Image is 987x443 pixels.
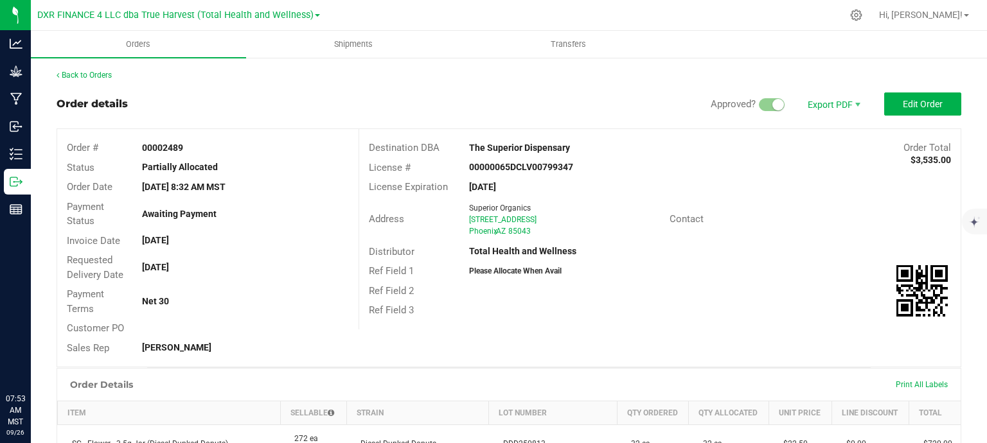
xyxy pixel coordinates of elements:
[67,322,124,334] span: Customer PO
[896,265,948,317] qrcode: 00002489
[142,209,217,219] strong: Awaiting Payment
[689,401,769,425] th: Qty Allocated
[832,401,909,425] th: Line Discount
[67,342,109,354] span: Sales Rep
[617,401,689,425] th: Qty Ordered
[879,10,963,20] span: Hi, [PERSON_NAME]!
[896,380,948,389] span: Print All Labels
[10,120,22,133] inline-svg: Inbound
[31,31,246,58] a: Orders
[670,213,704,225] span: Contact
[142,235,169,245] strong: [DATE]
[10,65,22,78] inline-svg: Grow
[369,142,440,153] span: Destination DBA
[369,265,414,277] span: Ref Field 1
[10,203,22,216] inline-svg: Reports
[58,401,281,425] th: Item
[909,401,961,425] th: Total
[10,92,22,105] inline-svg: Manufacturing
[848,9,864,21] div: Manage settings
[67,254,123,281] span: Requested Delivery Date
[142,143,183,153] strong: 00002489
[67,201,104,227] span: Payment Status
[38,338,53,354] iframe: Resource center unread badge
[67,288,104,315] span: Payment Terms
[57,96,128,112] div: Order details
[280,401,346,425] th: Sellable
[142,262,169,272] strong: [DATE]
[369,246,414,257] span: Distributor
[37,10,314,21] span: DXR FINANCE 4 LLC dba True Harvest (Total Health and Wellness)
[142,296,169,306] strong: Net 30
[369,162,411,173] span: License #
[67,162,94,173] span: Status
[57,71,112,80] a: Back to Orders
[794,92,871,116] li: Export PDF
[508,227,531,236] span: 85043
[903,99,943,109] span: Edit Order
[369,213,404,225] span: Address
[246,31,461,58] a: Shipments
[469,227,497,236] span: Phoenix
[142,162,218,172] strong: Partially Allocated
[369,285,414,297] span: Ref Field 2
[469,246,576,256] strong: Total Health and Wellness
[288,434,318,443] span: 272 ea
[496,227,506,236] span: AZ
[6,393,25,428] p: 07:53 AM MST
[495,227,496,236] span: ,
[369,304,414,316] span: Ref Field 3
[469,182,496,192] strong: [DATE]
[142,342,211,352] strong: [PERSON_NAME]
[469,162,573,172] strong: 00000065DCLV00799347
[70,379,133,390] h1: Order Details
[903,142,951,153] span: Order Total
[67,181,112,193] span: Order Date
[769,401,832,425] th: Unit Price
[469,215,537,224] span: [STREET_ADDRESS]
[896,265,948,317] img: Scan me!
[67,235,120,247] span: Invoice Date
[317,39,390,50] span: Shipments
[142,182,226,192] strong: [DATE] 8:32 AM MST
[67,142,98,153] span: Order #
[10,37,22,50] inline-svg: Analytics
[469,266,562,275] strong: Please Allocate When Avail
[884,92,961,116] button: Edit Order
[10,148,22,161] inline-svg: Inventory
[13,340,51,379] iframe: Resource center
[711,98,756,110] span: Approved?
[6,428,25,437] p: 09/26
[109,39,168,50] span: Orders
[469,204,531,213] span: Superior Organics
[533,39,603,50] span: Transfers
[369,181,448,193] span: License Expiration
[346,401,489,425] th: Strain
[469,143,570,153] strong: The Superior Dispensary
[10,175,22,188] inline-svg: Outbound
[911,155,951,165] strong: $3,535.00
[489,401,617,425] th: Lot Number
[461,31,677,58] a: Transfers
